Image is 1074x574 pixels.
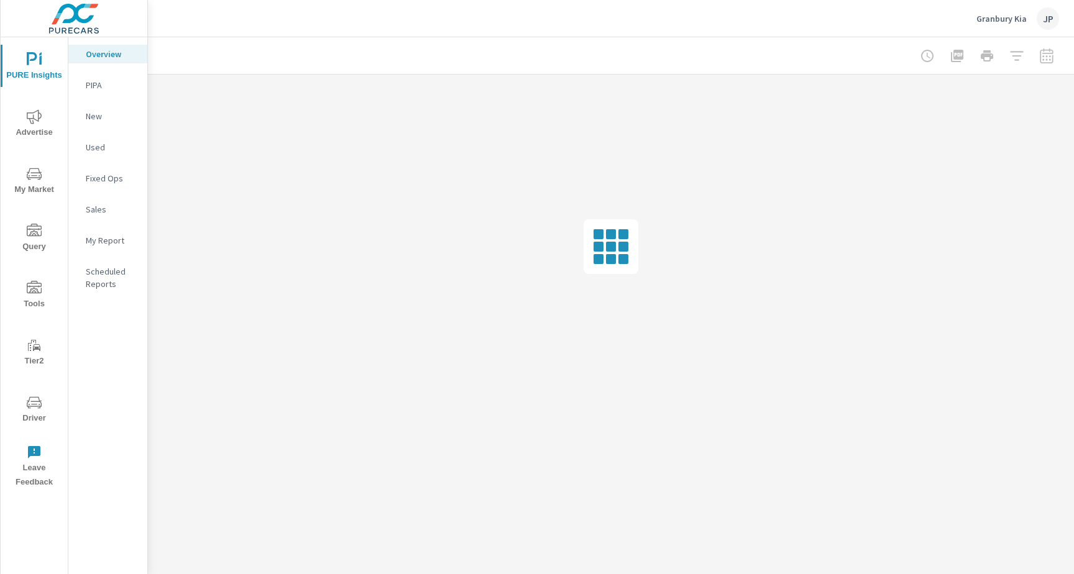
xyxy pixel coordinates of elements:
[68,262,147,293] div: Scheduled Reports
[976,13,1027,24] p: Granbury Kia
[68,138,147,157] div: Used
[4,52,64,83] span: PURE Insights
[68,169,147,188] div: Fixed Ops
[4,109,64,140] span: Advertise
[4,445,64,490] span: Leave Feedback
[1,37,68,494] div: nav menu
[4,224,64,254] span: Query
[68,231,147,250] div: My Report
[68,45,147,63] div: Overview
[4,338,64,368] span: Tier2
[68,76,147,94] div: PIPA
[4,395,64,426] span: Driver
[86,234,137,247] p: My Report
[86,265,137,290] p: Scheduled Reports
[4,166,64,197] span: My Market
[86,203,137,216] p: Sales
[86,79,137,91] p: PIPA
[68,107,147,125] div: New
[86,172,137,184] p: Fixed Ops
[1037,7,1059,30] div: JP
[86,48,137,60] p: Overview
[86,110,137,122] p: New
[4,281,64,311] span: Tools
[68,200,147,219] div: Sales
[86,141,137,153] p: Used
